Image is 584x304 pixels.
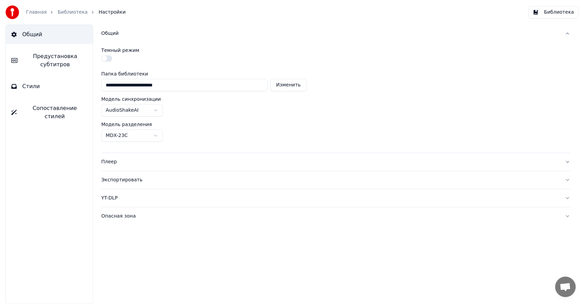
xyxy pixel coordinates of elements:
[23,52,87,69] span: Предустановка субтитров
[101,97,161,101] label: Модель синхронизации
[101,207,570,225] button: Опасная зона
[101,122,152,127] label: Модель разделения
[101,42,570,153] div: Общий
[6,77,93,96] button: Стили
[101,171,570,189] button: Экспортировать
[101,48,139,53] label: Темный режим
[57,9,88,16] a: Библиотека
[101,153,570,171] button: Плеер
[26,9,126,16] nav: breadcrumb
[101,177,559,183] div: Экспортировать
[99,9,126,16] span: Настройки
[101,71,307,76] label: Папка библиотеки
[26,9,47,16] a: Главная
[22,30,42,39] span: Общий
[6,47,93,74] button: Предустановка субтитров
[101,213,559,220] div: Опасная зона
[270,79,307,91] button: Изменить
[101,25,570,42] button: Общий
[101,30,559,37] div: Общий
[529,6,579,18] button: Библиотека
[101,195,559,202] div: YT-DLP
[6,25,93,44] button: Общий
[555,277,576,297] div: Открытый чат
[22,104,87,121] span: Сопоставление стилей
[101,158,559,165] div: Плеер
[6,99,93,126] button: Сопоставление стилей
[22,82,40,91] span: Стили
[101,189,570,207] button: YT-DLP
[5,5,19,19] img: youka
